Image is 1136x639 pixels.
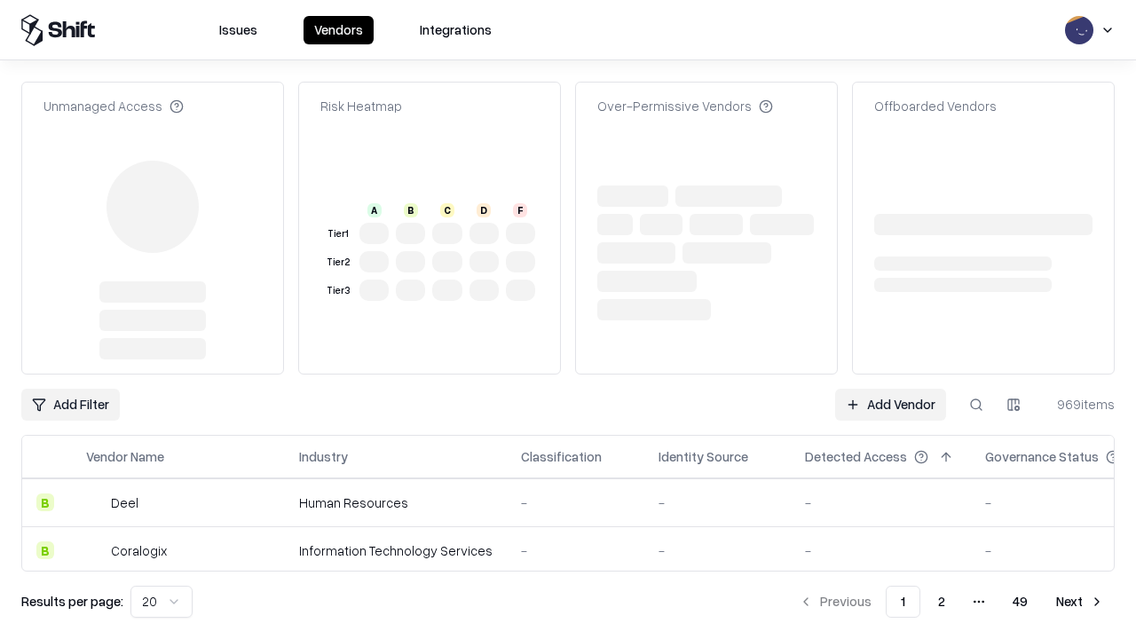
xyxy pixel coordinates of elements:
div: Tier 2 [324,255,352,270]
div: Detected Access [805,447,907,466]
div: B [36,493,54,511]
img: Deel [86,493,104,511]
div: - [521,493,630,512]
img: Coralogix [86,541,104,559]
a: Add Vendor [835,389,946,421]
div: Tier 3 [324,283,352,298]
button: Add Filter [21,389,120,421]
div: Offboarded Vendors [874,97,997,115]
div: - [659,493,777,512]
div: Unmanaged Access [43,97,184,115]
div: A [367,203,382,217]
div: 969 items [1044,395,1115,414]
div: Vendor Name [86,447,164,466]
p: Results per page: [21,592,123,611]
div: Classification [521,447,602,466]
div: Governance Status [985,447,1099,466]
div: Identity Source [659,447,748,466]
div: Coralogix [111,541,167,560]
button: 1 [886,586,920,618]
button: 49 [998,586,1042,618]
div: Human Resources [299,493,493,512]
button: Vendors [304,16,374,44]
button: Next [1045,586,1115,618]
div: - [659,541,777,560]
div: B [404,203,418,217]
div: C [440,203,454,217]
div: D [477,203,491,217]
div: Industry [299,447,348,466]
div: Deel [111,493,138,512]
button: Issues [209,16,268,44]
div: - [521,541,630,560]
button: 2 [924,586,959,618]
div: Information Technology Services [299,541,493,560]
div: - [805,541,957,560]
nav: pagination [788,586,1115,618]
div: Over-Permissive Vendors [597,97,773,115]
div: B [36,541,54,559]
button: Integrations [409,16,502,44]
div: F [513,203,527,217]
div: - [805,493,957,512]
div: Tier 1 [324,226,352,241]
div: Risk Heatmap [320,97,402,115]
